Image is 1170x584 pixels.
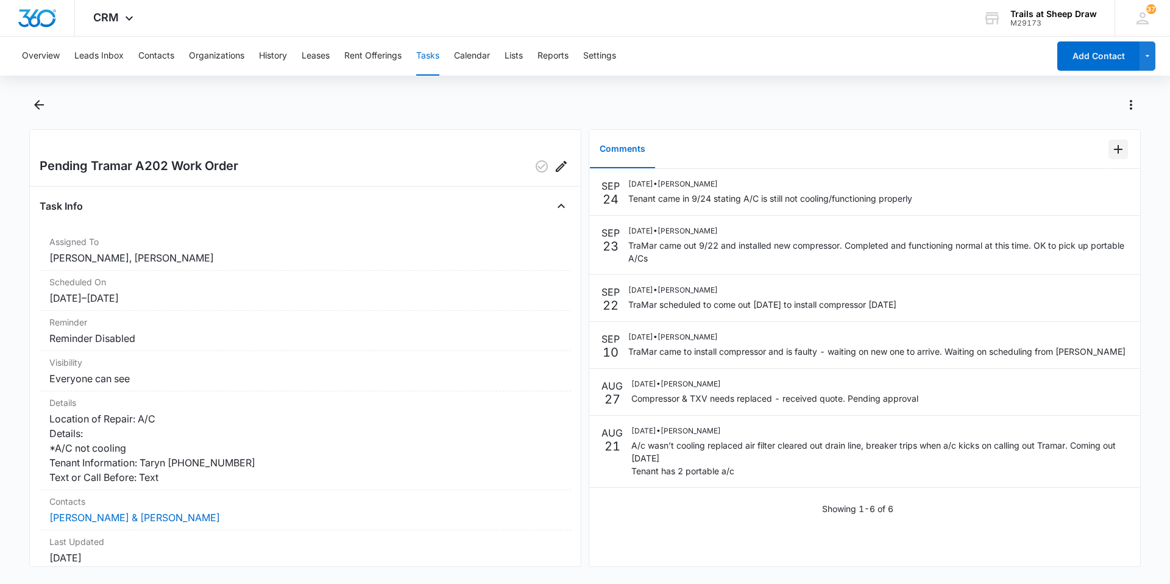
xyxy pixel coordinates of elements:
p: TraMar came out 9/22 and installed new compressor. Completed and functioning normal at this time.... [628,239,1128,265]
button: Lists [505,37,523,76]
p: [DATE] • [PERSON_NAME] [628,179,912,190]
p: SEP [601,285,620,299]
button: Add Contact [1057,41,1140,71]
a: [PERSON_NAME] & [PERSON_NAME] [49,511,220,524]
button: Settings [583,37,616,76]
div: DetailsLocation of Repair: A/C Details: *A/C not cooling Tenant Information: Taryn [PHONE_NUMBER]... [40,391,571,490]
button: Back [29,95,48,115]
button: Leads Inbox [74,37,124,76]
button: Contacts [138,37,174,76]
button: Tasks [416,37,439,76]
button: Actions [1121,95,1141,115]
dt: Visibility [49,356,561,369]
button: Rent Offerings [344,37,402,76]
p: Compressor & TXV needs replaced - received quote. Pending approval [631,392,918,405]
dt: Last Updated [49,535,561,548]
dt: Scheduled On [49,276,561,288]
p: TraMar scheduled to come out [DATE] to install compressor [DATE] [628,298,896,311]
p: Tenant came in 9/24 stating A/C is still not cooling/functioning properly [628,192,912,205]
p: AUG [601,426,623,440]
button: Comments [590,130,655,168]
h4: Task Info [40,199,83,213]
p: 27 [604,393,620,405]
p: AUG [601,379,623,393]
p: 22 [603,299,619,312]
dd: [PERSON_NAME], [PERSON_NAME] [49,251,561,265]
p: [DATE] • [PERSON_NAME] [631,426,1128,436]
div: Assigned To[PERSON_NAME], [PERSON_NAME] [40,230,571,271]
dd: [DATE] [49,550,561,565]
p: [DATE] • [PERSON_NAME] [628,332,1126,343]
div: ReminderReminder Disabled [40,311,571,351]
p: [DATE] • [PERSON_NAME] [631,379,918,390]
p: Showing 1-6 of 6 [822,502,893,515]
p: A/c wasn’t cooling replaced air filter cleared out drain line, breaker trips when a/c kicks on ca... [631,439,1128,477]
p: SEP [601,179,620,193]
button: Close [551,196,571,216]
div: Last Updated[DATE] [40,530,571,571]
p: TraMar came to install compressor and is faulty - waiting on new one to arrive. Waiting on schedu... [628,345,1126,358]
dd: Location of Repair: A/C Details: *A/C not cooling Tenant Information: Taryn [PHONE_NUMBER] Text o... [49,411,561,485]
p: 10 [603,346,619,358]
p: 21 [604,440,620,452]
button: History [259,37,287,76]
dt: Assigned To [49,235,561,248]
dd: Everyone can see [49,371,561,386]
button: Organizations [189,37,244,76]
div: account name [1010,9,1097,19]
div: account id [1010,19,1097,27]
div: VisibilityEveryone can see [40,351,571,391]
div: Contacts[PERSON_NAME] & [PERSON_NAME] [40,490,571,530]
p: [DATE] • [PERSON_NAME] [628,285,896,296]
dd: [DATE] – [DATE] [49,291,561,305]
button: Edit [551,157,571,176]
div: notifications count [1146,4,1156,14]
button: Add Comment [1108,140,1128,159]
button: Calendar [454,37,490,76]
p: [DATE] • [PERSON_NAME] [628,226,1128,237]
dt: Contacts [49,495,561,508]
p: SEP [601,332,620,346]
dt: Details [49,396,561,409]
div: Scheduled On[DATE]–[DATE] [40,271,571,311]
h2: Pending Tramar A202 Work Order [40,157,238,176]
button: Reports [537,37,569,76]
p: 23 [603,240,619,252]
p: SEP [601,226,620,240]
p: 24 [603,193,619,205]
dt: Reminder [49,316,561,329]
span: 37 [1146,4,1156,14]
button: Overview [22,37,60,76]
dd: Reminder Disabled [49,331,561,346]
button: Leases [302,37,330,76]
span: CRM [93,11,119,24]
